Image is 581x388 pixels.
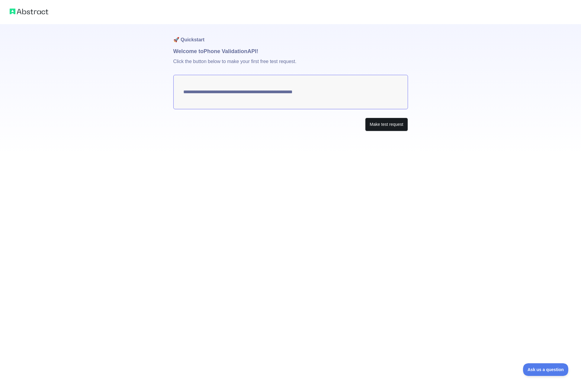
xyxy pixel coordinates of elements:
[365,118,408,131] button: Make test request
[10,7,48,16] img: Abstract logo
[173,47,408,56] h1: Welcome to Phone Validation API!
[173,56,408,75] p: Click the button below to make your first free test request.
[523,363,569,376] iframe: Toggle Customer Support
[173,24,408,47] h1: 🚀 Quickstart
